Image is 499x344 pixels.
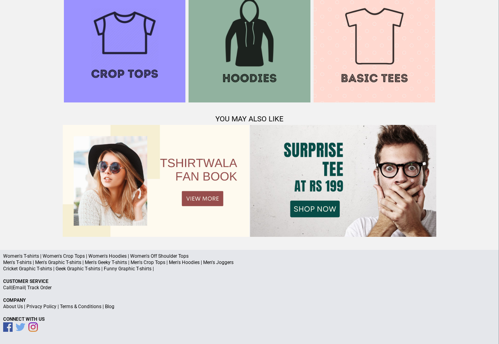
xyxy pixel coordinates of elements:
[3,259,496,266] p: Men's T-shirts | Men's Graphic T-shirts | Men's Geeky T-shirts | Men's Crop Tops | Men's Hoodies ...
[3,303,496,310] p: | | |
[13,285,25,290] a: Email
[60,304,101,309] a: Terms & Conditions
[3,284,496,291] p: | |
[3,266,496,272] p: Cricket Graphic T-shirts | Geek Graphic T-shirts | Funny Graphic T-shirts |
[3,278,496,284] p: Customer Service
[26,304,56,309] a: Privacy Policy
[3,297,496,303] p: Company
[27,285,52,290] a: Track Order
[105,304,114,309] a: Blog
[3,253,496,259] p: Women's T-shirts | Women's Crop Tops | Women's Hoodies | Women's Off Shoulder Tops
[215,115,284,123] span: YOU MAY ALSO LIKE
[3,316,496,322] p: Connect With Us
[3,285,11,290] a: Call
[3,304,23,309] a: About Us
